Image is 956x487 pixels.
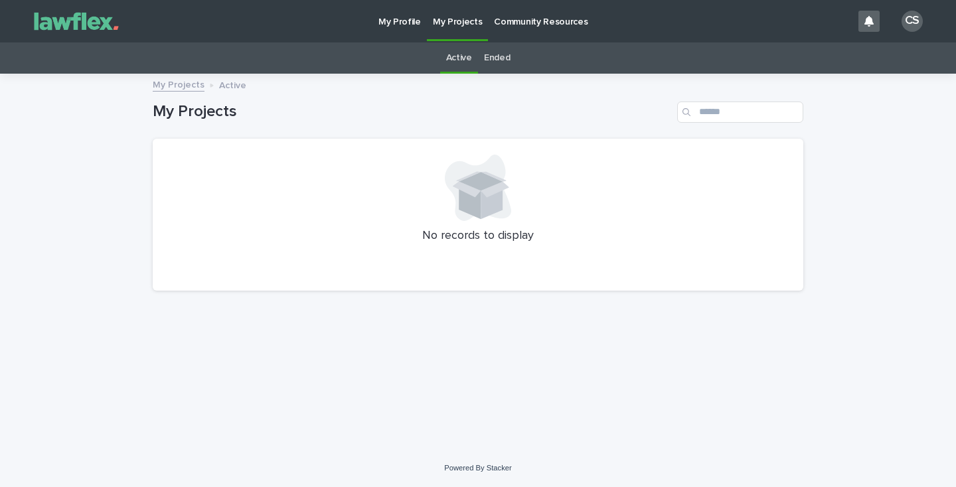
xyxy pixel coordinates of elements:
a: Powered By Stacker [444,464,511,472]
img: Gnvw4qrBSHOAfo8VMhG6 [27,8,126,35]
p: Active [219,77,246,92]
h1: My Projects [153,102,672,121]
a: Ended [484,42,510,74]
a: My Projects [153,76,204,92]
div: CS [902,11,923,32]
input: Search [677,102,803,123]
a: Active [446,42,472,74]
p: No records to display [169,229,787,243]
